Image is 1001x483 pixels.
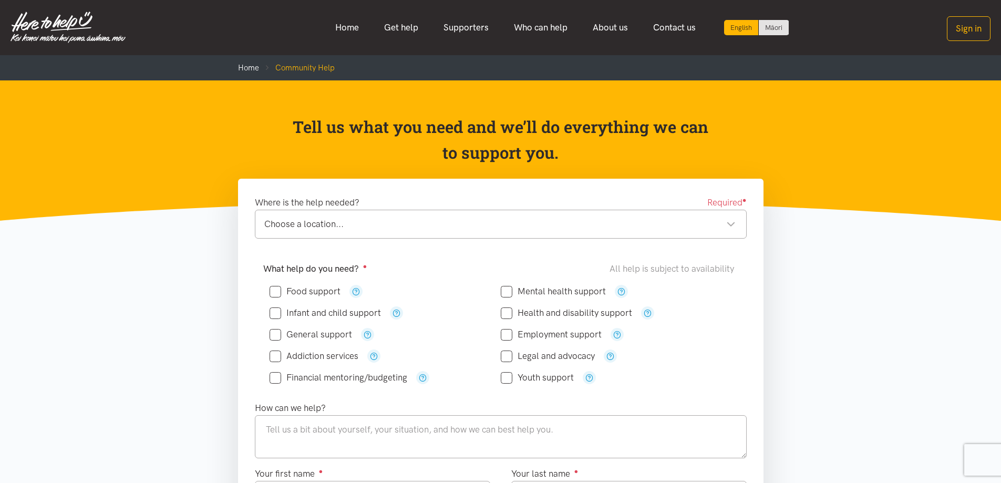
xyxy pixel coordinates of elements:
[270,373,407,382] label: Financial mentoring/budgeting
[724,20,759,35] div: Current language
[501,330,602,339] label: Employment support
[363,262,367,270] sup: ●
[501,352,595,361] label: Legal and advocacy
[501,287,606,296] label: Mental health support
[255,467,323,481] label: Your first name
[501,373,574,382] label: Youth support
[255,196,359,210] label: Where is the help needed?
[431,16,501,39] a: Supporters
[259,61,335,74] li: Community Help
[947,16,990,41] button: Sign in
[501,16,580,39] a: Who can help
[270,309,381,317] label: Infant and child support
[580,16,641,39] a: About us
[292,114,709,166] p: Tell us what you need and we’ll do everything we can to support you.
[270,330,352,339] label: General support
[263,262,367,276] label: What help do you need?
[319,467,323,475] sup: ●
[264,217,736,231] div: Choose a location...
[610,262,738,276] div: All help is subject to availability
[270,352,358,361] label: Addiction services
[511,467,579,481] label: Your last name
[759,20,789,35] a: Switch to Te Reo Māori
[641,16,708,39] a: Contact us
[724,20,789,35] div: Language toggle
[238,63,259,73] a: Home
[707,196,747,210] span: Required
[270,287,340,296] label: Food support
[323,16,371,39] a: Home
[742,196,747,204] sup: ●
[371,16,431,39] a: Get help
[255,401,326,415] label: How can we help?
[501,309,632,317] label: Health and disability support
[574,467,579,475] sup: ●
[11,12,126,43] img: Home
